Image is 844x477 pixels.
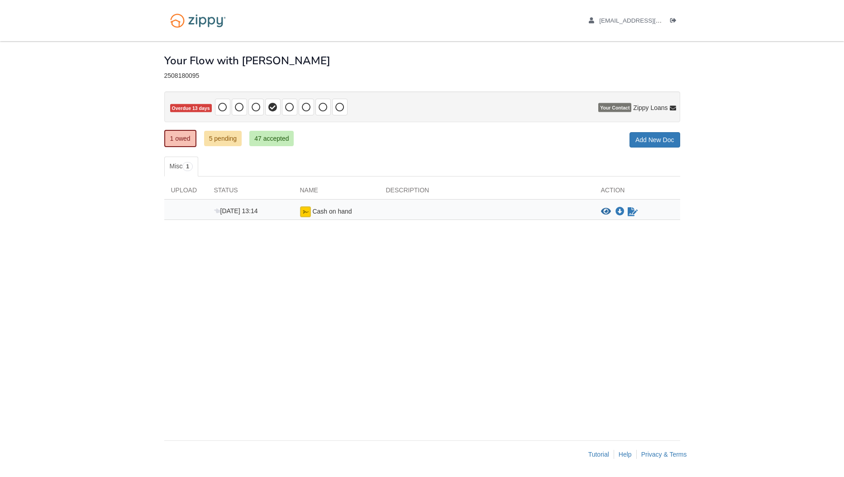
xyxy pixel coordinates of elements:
[164,9,232,32] img: Logo
[670,17,680,26] a: Log out
[164,157,198,176] a: Misc
[601,207,611,216] button: View Cash on hand
[164,55,330,67] h1: Your Flow with [PERSON_NAME]
[379,186,594,199] div: Description
[589,17,703,26] a: edit profile
[249,131,294,146] a: 47 accepted
[619,451,632,458] a: Help
[641,451,687,458] a: Privacy & Terms
[588,451,609,458] a: Tutorial
[598,103,631,112] span: Your Contact
[170,104,212,113] span: Overdue 13 days
[633,103,668,112] span: Zippy Loans
[164,186,207,199] div: Upload
[627,206,639,217] a: Sign Form
[164,130,196,147] a: 1 owed
[300,206,311,217] img: Ready for you to esign
[214,207,258,215] span: [DATE] 13:14
[615,208,625,215] a: Download Cash on hand
[599,17,703,24] span: eolivares@blueleafresidential.com
[164,72,680,80] div: 2508180095
[629,132,680,148] a: Add New Doc
[293,186,379,199] div: Name
[204,131,242,146] a: 5 pending
[594,186,680,199] div: Action
[207,186,293,199] div: Status
[182,162,193,171] span: 1
[312,208,352,215] span: Cash on hand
